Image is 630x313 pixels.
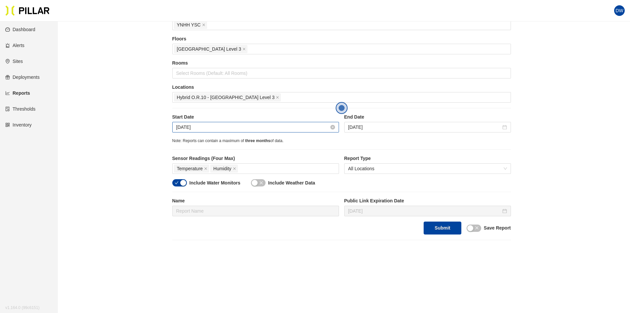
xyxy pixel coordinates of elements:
[177,165,203,172] span: Temperature
[233,167,236,171] span: close
[172,35,511,42] label: Floors
[424,222,461,235] button: Submit
[5,106,35,112] a: exceptionThresholds
[242,47,246,51] span: close
[344,114,511,121] label: End Date
[172,206,339,216] input: Report Name
[202,23,205,27] span: close
[344,197,511,204] label: Public Link Expiration Date
[330,125,335,130] span: close-circle
[172,197,339,204] label: Name
[615,5,623,16] span: DW
[348,207,501,215] input: Sep 1, 2025
[213,165,231,172] span: Humidity
[348,124,501,131] input: Aug 18, 2025
[268,180,315,186] label: Include Weather Data
[5,5,50,16] img: Pillar Technologies
[172,155,339,162] label: Sensor Readings (Four Max)
[5,43,24,48] a: alertAlerts
[172,114,339,121] label: Start Date
[475,226,479,230] span: close
[336,102,348,114] button: Open the dialog
[259,181,263,185] span: close
[5,90,30,96] a: line-chartReports
[5,27,35,32] a: dashboardDashboard
[245,138,270,143] span: three months
[5,122,32,128] a: qrcodeInventory
[172,138,511,144] div: Note: Reports can contain a maximum of of data.
[175,181,179,185] span: check
[172,84,511,91] label: Locations
[5,59,23,64] a: environmentSites
[177,45,241,53] span: [GEOGRAPHIC_DATA] Level 3
[344,155,511,162] label: Report Type
[204,167,207,171] span: close
[348,164,507,174] span: All Locations
[189,180,240,186] label: Include Water Monitors
[172,60,511,67] label: Rooms
[276,96,279,100] span: close
[177,21,201,28] span: YNHH YSC
[177,94,275,101] span: Hybrid O.R.10 - [GEOGRAPHIC_DATA] Level 3
[5,75,40,80] a: giftDeployments
[484,225,511,232] label: Save Report
[176,124,329,131] input: Aug 11, 2025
